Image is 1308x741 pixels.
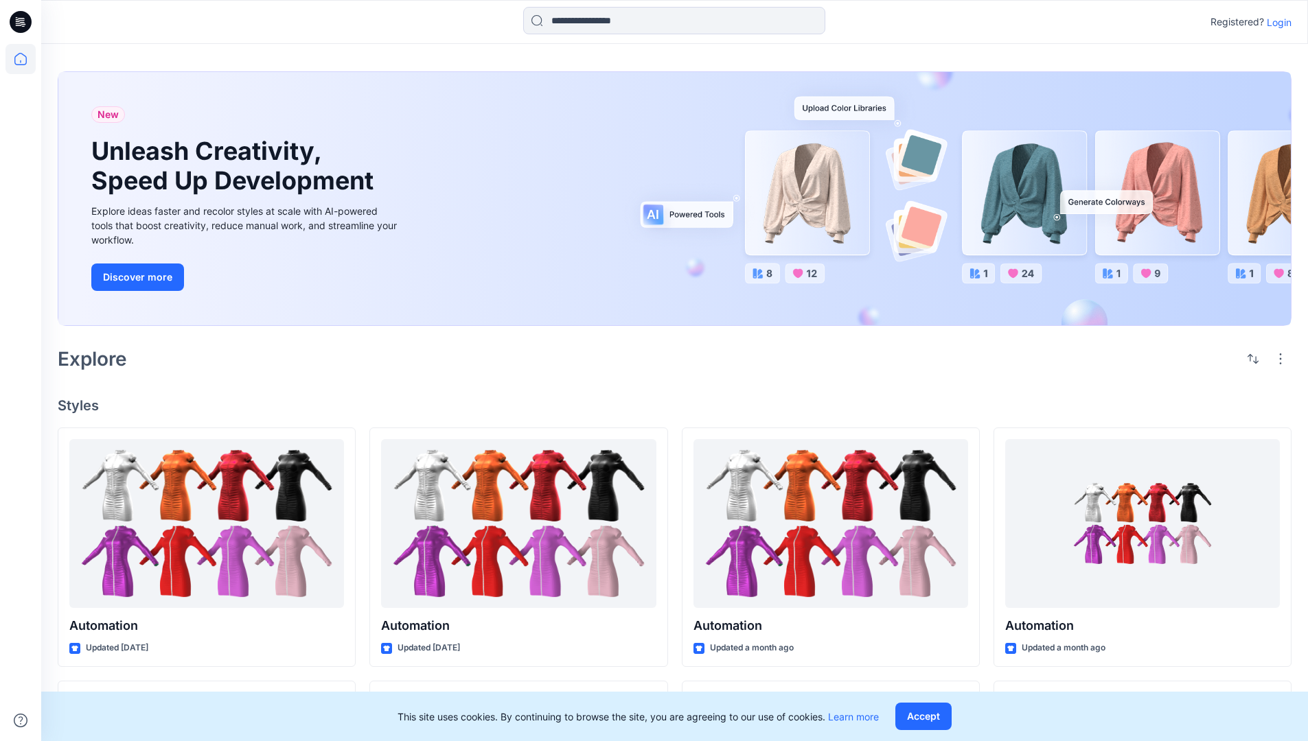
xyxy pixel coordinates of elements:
p: Automation [69,616,344,635]
div: Explore ideas faster and recolor styles at scale with AI-powered tools that boost creativity, red... [91,204,400,247]
a: Automation [69,439,344,609]
p: Login [1267,15,1292,30]
p: Registered? [1211,14,1264,30]
a: Automation [1005,439,1280,609]
h1: Unleash Creativity, Speed Up Development [91,137,380,196]
button: Accept [895,703,952,730]
p: Updated [DATE] [398,641,460,655]
p: Automation [1005,616,1280,635]
p: This site uses cookies. By continuing to browse the site, you are agreeing to our use of cookies. [398,709,879,724]
a: Learn more [828,711,879,722]
a: Automation [381,439,656,609]
p: Updated a month ago [1022,641,1105,655]
p: Updated [DATE] [86,641,148,655]
a: Discover more [91,263,400,291]
button: Discover more [91,263,184,291]
p: Automation [381,616,656,635]
span: New [97,106,119,123]
h2: Explore [58,348,127,370]
p: Updated a month ago [710,641,794,655]
h4: Styles [58,397,1292,414]
p: Automation [693,616,968,635]
a: Automation [693,439,968,609]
